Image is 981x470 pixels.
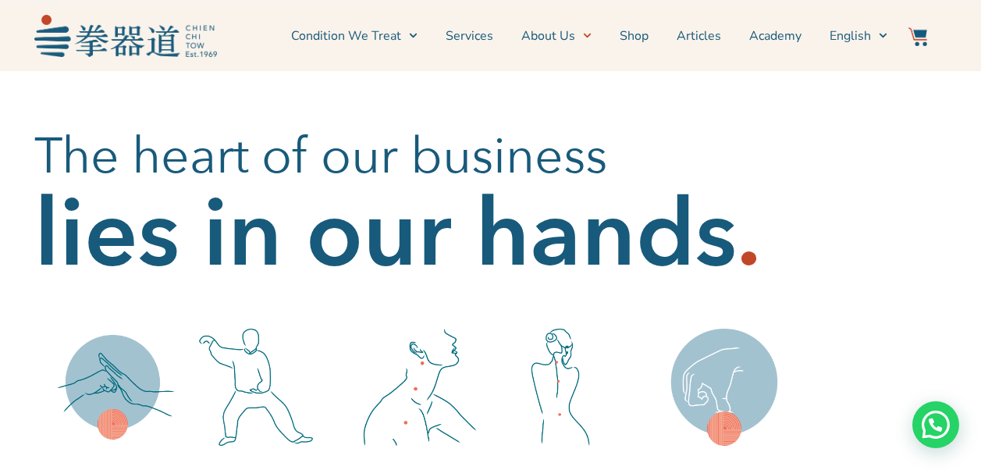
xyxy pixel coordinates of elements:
[34,204,737,266] h2: lies in our hands
[521,16,592,55] a: About Us
[34,126,947,188] h2: The heart of our business
[620,16,649,55] a: Shop
[908,27,927,46] img: Website Icon-03
[749,16,802,55] a: Academy
[830,27,871,45] span: English
[677,16,721,55] a: Articles
[291,16,418,55] a: Condition We Treat
[225,16,888,55] nav: Menu
[446,16,493,55] a: Services
[737,204,761,266] h2: .
[830,16,887,55] a: Switch to English
[912,401,959,448] div: Need help? WhatsApp contact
